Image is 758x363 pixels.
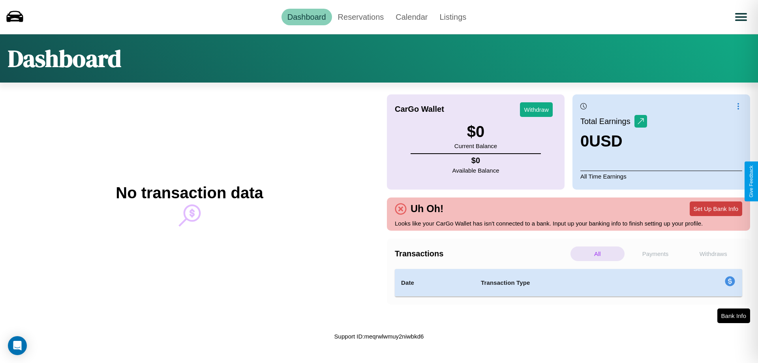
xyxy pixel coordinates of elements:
[407,203,447,214] h4: Uh Oh!
[395,249,568,258] h4: Transactions
[454,141,497,151] p: Current Balance
[730,6,752,28] button: Open menu
[580,132,647,150] h3: 0 USD
[332,9,390,25] a: Reservations
[8,42,121,75] h1: Dashboard
[334,331,424,342] p: Support ID: meqrwlwmuy2niwbkd6
[452,165,499,176] p: Available Balance
[580,171,742,182] p: All Time Earnings
[395,105,444,114] h4: CarGo Wallet
[454,123,497,141] h3: $ 0
[686,246,740,261] p: Withdraws
[395,218,742,229] p: Looks like your CarGo Wallet has isn't connected to a bank. Input up your banking info to finish ...
[717,308,750,323] button: Bank Info
[520,102,553,117] button: Withdraw
[481,278,660,288] h4: Transaction Type
[629,246,683,261] p: Payments
[690,201,742,216] button: Set Up Bank Info
[749,166,754,197] div: Give Feedback
[395,269,742,297] table: simple table
[401,278,468,288] h4: Date
[433,9,472,25] a: Listings
[570,246,625,261] p: All
[390,9,433,25] a: Calendar
[580,114,634,128] p: Total Earnings
[281,9,332,25] a: Dashboard
[8,336,27,355] div: Open Intercom Messenger
[452,156,499,165] h4: $ 0
[116,184,263,202] h2: No transaction data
